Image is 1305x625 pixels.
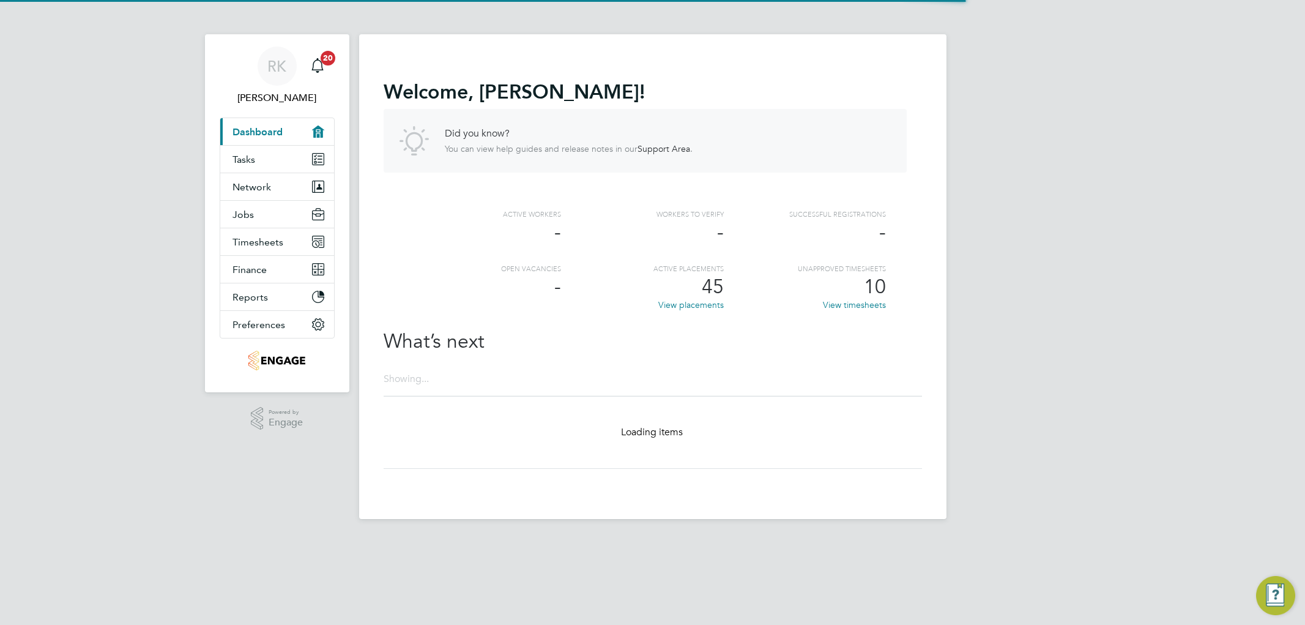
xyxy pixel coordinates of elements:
[321,51,335,65] span: 20
[220,118,334,145] a: Dashboard
[220,173,334,200] button: Network
[220,283,334,310] button: Reports
[384,80,907,104] h2: Welcome !
[220,351,335,370] a: Go to home page
[717,220,724,244] span: -
[220,311,334,338] button: Preferences
[445,127,693,140] h4: Did you know?
[232,319,285,331] span: Preferences
[267,58,286,74] span: RK
[220,256,334,283] button: Finance
[468,80,639,103] span: , [PERSON_NAME]
[879,220,886,244] span: -
[399,264,562,274] div: Open vacancies
[823,299,886,310] a: View timesheets
[658,299,724,310] a: View placements
[232,181,271,193] span: Network
[702,275,724,299] span: 45
[554,275,561,299] span: -
[232,154,255,165] span: Tasks
[220,201,334,228] button: Jobs
[399,209,562,220] div: Active workers
[864,275,886,299] span: 10
[232,236,283,248] span: Timesheets
[269,407,303,417] span: Powered by
[422,373,429,385] span: ...
[220,228,334,255] button: Timesheets
[724,209,887,220] div: Successful registrations
[205,34,349,392] nav: Main navigation
[232,291,268,303] span: Reports
[561,209,724,220] div: Workers to verify
[269,417,303,428] span: Engage
[445,143,693,154] p: You can view help guides and release notes in our .
[220,91,335,105] span: Ricky Knight
[232,264,267,275] span: Finance
[232,126,283,138] span: Dashboard
[384,373,431,386] div: Showing
[232,209,254,220] span: Jobs
[561,264,724,274] div: Active Placements
[1256,576,1295,615] button: Engage Resource Center
[554,220,561,244] span: -
[248,351,305,370] img: carmichael-logo-retina.png
[384,329,907,354] h2: What’s next
[724,264,887,274] div: Unapproved Timesheets
[251,407,303,430] a: Powered byEngage
[220,47,335,105] a: RK[PERSON_NAME]
[220,146,334,173] a: Tasks
[305,47,330,86] a: 20
[638,143,690,154] a: Support Area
